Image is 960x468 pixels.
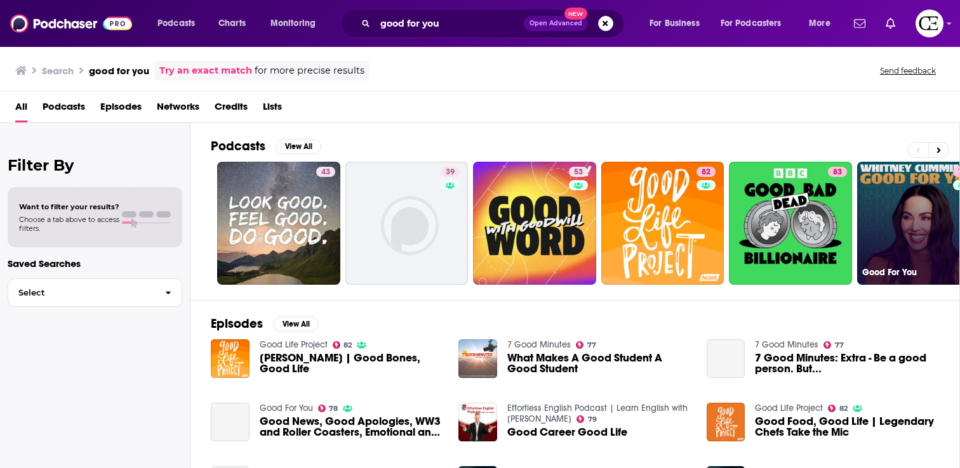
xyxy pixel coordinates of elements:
[149,13,211,34] button: open menu
[849,13,870,34] a: Show notifications dropdown
[458,403,497,441] img: Good Career Good Life
[19,215,119,233] span: Choose a tab above to access filters.
[255,63,364,78] span: for more precise results
[157,15,195,32] span: Podcasts
[218,15,246,32] span: Charts
[270,15,316,32] span: Monitoring
[916,10,943,37] button: Show profile menu
[333,341,352,349] a: 82
[318,405,338,412] a: 78
[19,202,119,211] span: Want to filter your results?
[828,405,848,412] a: 82
[574,166,583,179] span: 53
[755,339,818,350] a: 7 Good Minutes
[712,13,800,34] button: open menu
[10,11,132,36] img: Podchaser - Follow, Share and Rate Podcasts
[530,20,582,27] span: Open Advanced
[641,13,716,34] button: open menu
[441,167,460,177] a: 39
[446,166,455,179] span: 39
[755,353,939,374] a: 7 Good Minutes: Extra - Be a good person. But...
[881,13,900,34] a: Show notifications dropdown
[588,417,597,422] span: 79
[839,406,848,412] span: 82
[260,339,328,350] a: Good Life Project
[828,167,847,177] a: 83
[755,403,823,413] a: Good Life Project
[211,316,319,332] a: EpisodesView All
[211,138,265,154] h2: Podcasts
[916,10,943,37] span: Logged in as cozyearthaudio
[352,9,636,38] div: Search podcasts, credits, & more...
[273,316,319,332] button: View All
[260,353,444,374] a: Maggie Smith | Good Bones, Good Life
[800,13,846,34] button: open menu
[458,339,497,378] img: What Makes A Good Student A Good Student
[260,416,444,438] a: Good News, Good Apologies, WW3 and Roller Coasters, Emotional and Otherwise | Good For You EP295
[587,342,596,348] span: 77
[211,339,250,378] img: Maggie Smith | Good Bones, Good Life
[42,65,74,77] h3: Search
[211,316,263,332] h2: Episodes
[862,267,954,278] h3: Good For You
[260,353,444,374] span: [PERSON_NAME] | Good Bones, Good Life
[833,166,842,179] span: 83
[276,139,321,154] button: View All
[721,15,782,32] span: For Podcasters
[524,16,588,31] button: Open AdvancedNew
[159,63,252,78] a: Try an exact match
[263,96,282,122] a: Lists
[755,416,939,438] a: Good Food, Good Life | Legendary Chefs Take the Mic
[210,13,253,34] a: Charts
[43,96,85,122] a: Podcasts
[507,427,627,438] a: Good Career Good Life
[577,415,597,423] a: 79
[262,13,332,34] button: open menu
[916,10,943,37] img: User Profile
[100,96,142,122] a: Episodes
[215,96,248,122] a: Credits
[569,167,588,177] a: 53
[809,15,830,32] span: More
[650,15,700,32] span: For Business
[343,342,352,348] span: 82
[321,166,330,179] span: 43
[702,166,710,179] span: 82
[8,156,182,174] h2: Filter By
[15,96,27,122] a: All
[507,403,688,424] a: Effortless English Podcast | Learn English with AJ Hoge
[316,167,335,177] a: 43
[707,403,745,441] img: Good Food, Good Life | Legendary Chefs Take the Mic
[345,162,469,285] a: 39
[211,403,250,441] a: Good News, Good Apologies, WW3 and Roller Coasters, Emotional and Otherwise | Good For You EP295
[211,138,321,154] a: PodcastsView All
[707,339,745,378] a: 7 Good Minutes: Extra - Be a good person. But...
[8,257,182,270] p: Saved Searches
[601,162,724,285] a: 82
[260,403,313,413] a: Good For You
[729,162,852,285] a: 83
[507,339,571,350] a: 7 Good Minutes
[507,353,691,374] span: What Makes A Good Student A Good Student
[835,342,844,348] span: 77
[823,341,844,349] a: 77
[157,96,199,122] a: Networks
[576,341,596,349] a: 77
[89,65,149,77] h3: good for you
[8,278,182,307] button: Select
[473,162,596,285] a: 53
